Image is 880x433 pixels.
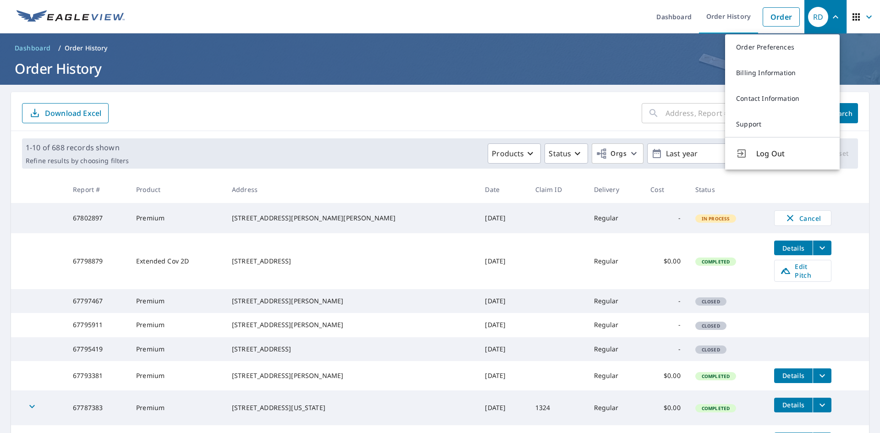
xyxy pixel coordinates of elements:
td: 67795911 [66,313,129,337]
td: [DATE] [478,337,528,361]
button: detailsBtn-67793381 [774,368,813,383]
td: 67798879 [66,233,129,289]
td: 1324 [528,390,587,425]
td: [DATE] [478,289,528,313]
span: Dashboard [15,44,51,53]
td: $0.00 [643,390,688,425]
th: Status [688,176,767,203]
td: Regular [587,203,643,233]
button: Products [488,143,541,164]
th: Claim ID [528,176,587,203]
button: Log Out [725,137,840,170]
input: Address, Report #, Claim ID, etc. [665,100,818,126]
a: Dashboard [11,41,55,55]
td: [DATE] [478,313,528,337]
td: 67793381 [66,361,129,390]
span: Edit Pitch [780,262,825,280]
th: Product [129,176,225,203]
span: Details [780,371,807,380]
td: - [643,337,688,361]
td: Premium [129,313,225,337]
button: Download Excel [22,103,109,123]
h1: Order History [11,59,869,78]
span: Completed [696,373,735,379]
span: Closed [696,346,726,353]
span: Closed [696,298,726,305]
td: [DATE] [478,233,528,289]
td: Premium [129,390,225,425]
span: Details [780,400,807,409]
p: Refine results by choosing filters [26,157,129,165]
span: Details [780,244,807,252]
th: Report # [66,176,129,203]
p: Products [492,148,524,159]
div: RD [808,7,828,27]
td: 67797467 [66,289,129,313]
span: Cancel [784,213,822,224]
button: Orgs [592,143,643,164]
td: Premium [129,361,225,390]
th: Delivery [587,176,643,203]
p: Status [549,148,571,159]
div: [STREET_ADDRESS] [232,257,470,266]
td: Regular [587,233,643,289]
button: filesDropdownBtn-67798879 [813,241,831,255]
td: $0.00 [643,361,688,390]
img: EV Logo [16,10,125,24]
p: Last year [662,146,770,162]
td: Regular [587,390,643,425]
button: Search [825,103,858,123]
td: Premium [129,289,225,313]
div: [STREET_ADDRESS][US_STATE] [232,403,470,412]
a: Contact Information [725,86,840,111]
td: Premium [129,203,225,233]
th: Cost [643,176,688,203]
td: [DATE] [478,361,528,390]
span: Log Out [756,148,829,159]
th: Address [225,176,478,203]
p: Order History [65,44,108,53]
a: Order Preferences [725,34,840,60]
th: Date [478,176,528,203]
span: Search [832,109,851,118]
td: Extended Cov 2D [129,233,225,289]
span: Closed [696,323,726,329]
a: Order [763,7,800,27]
span: Completed [696,405,735,411]
td: [DATE] [478,203,528,233]
td: Regular [587,361,643,390]
button: Cancel [774,210,831,226]
td: - [643,313,688,337]
span: Completed [696,258,735,265]
button: Status [544,143,588,164]
button: Last year [647,143,785,164]
div: [STREET_ADDRESS][PERSON_NAME] [232,296,470,306]
div: [STREET_ADDRESS][PERSON_NAME] [232,320,470,329]
td: 67787383 [66,390,129,425]
td: - [643,289,688,313]
button: filesDropdownBtn-67787383 [813,398,831,412]
span: Orgs [596,148,627,159]
td: Premium [129,337,225,361]
div: [STREET_ADDRESS] [232,345,470,354]
td: - [643,203,688,233]
button: detailsBtn-67798879 [774,241,813,255]
td: Regular [587,289,643,313]
a: Billing Information [725,60,840,86]
div: [STREET_ADDRESS][PERSON_NAME] [232,371,470,380]
div: [STREET_ADDRESS][PERSON_NAME][PERSON_NAME] [232,214,470,223]
td: 67802897 [66,203,129,233]
a: Support [725,111,840,137]
span: In Process [696,215,736,222]
a: Edit Pitch [774,260,831,282]
td: 67795419 [66,337,129,361]
td: $0.00 [643,233,688,289]
p: Download Excel [45,108,101,118]
td: Regular [587,337,643,361]
td: Regular [587,313,643,337]
td: [DATE] [478,390,528,425]
button: detailsBtn-67787383 [774,398,813,412]
p: 1-10 of 688 records shown [26,142,129,153]
nav: breadcrumb [11,41,869,55]
button: filesDropdownBtn-67793381 [813,368,831,383]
